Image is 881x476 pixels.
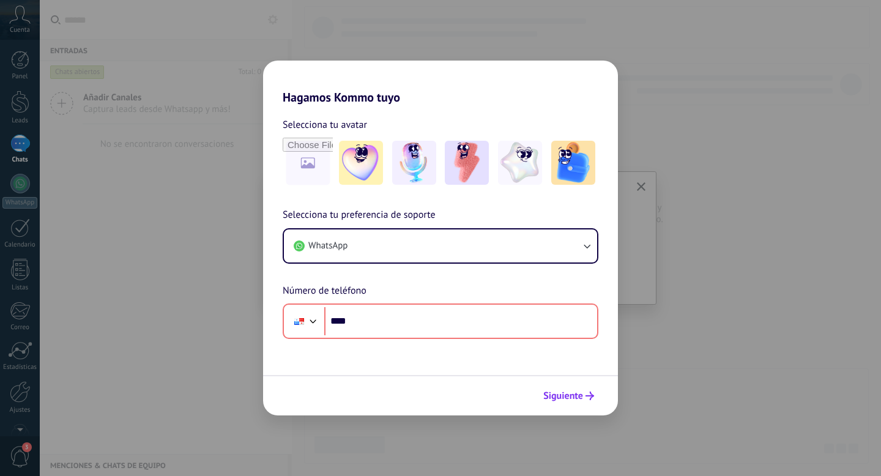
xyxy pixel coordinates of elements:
[498,141,542,185] img: -4.jpeg
[551,141,595,185] img: -5.jpeg
[284,229,597,262] button: WhatsApp
[263,61,618,105] h2: Hagamos Kommo tuyo
[339,141,383,185] img: -1.jpeg
[288,308,311,334] div: Panama: + 507
[283,207,436,223] span: Selecciona tu preferencia de soporte
[538,385,600,406] button: Siguiente
[308,240,348,252] span: WhatsApp
[392,141,436,185] img: -2.jpeg
[445,141,489,185] img: -3.jpeg
[283,283,366,299] span: Número de teléfono
[283,117,367,133] span: Selecciona tu avatar
[543,392,583,400] span: Siguiente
